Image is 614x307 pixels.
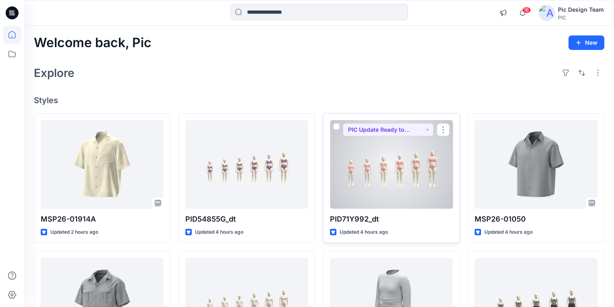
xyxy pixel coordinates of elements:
span: 16 [522,7,531,13]
a: MSP26-01050 [475,120,597,209]
p: Updated 4 hours ago [484,228,533,236]
p: Updated 4 hours ago [195,228,243,236]
img: avatar [539,5,555,21]
p: PID71Y992_dt [330,214,453,225]
p: MSP26-01050 [475,214,597,225]
h2: Welcome back, Pic [34,35,151,50]
h2: Explore [34,66,75,79]
a: PID71Y992_dt [330,120,453,209]
button: New [568,35,604,50]
a: PID54855G_dt [185,120,308,209]
p: Updated 2 hours ago [50,228,98,236]
h4: Styles [34,95,604,105]
a: MSP26-01914A [41,120,164,209]
div: PIC [558,15,604,21]
div: Pic Design Team [558,5,604,15]
p: PID54855G_dt [185,214,308,225]
p: MSP26-01914A [41,214,164,225]
p: Updated 4 hours ago [340,228,388,236]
